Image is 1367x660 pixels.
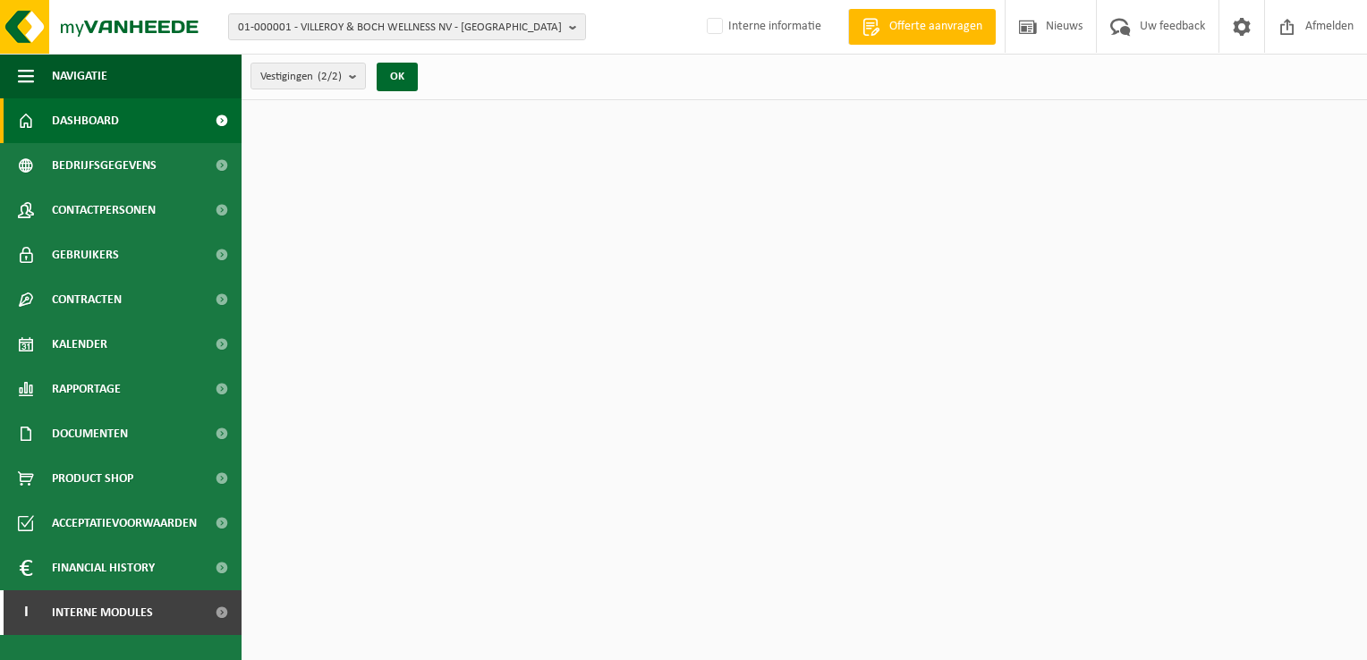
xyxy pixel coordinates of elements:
span: Bedrijfsgegevens [52,143,157,188]
span: 01-000001 - VILLEROY & BOCH WELLNESS NV - [GEOGRAPHIC_DATA] [238,14,562,41]
button: Vestigingen(2/2) [250,63,366,89]
span: Kalender [52,322,107,367]
a: Offerte aanvragen [848,9,996,45]
label: Interne informatie [703,13,821,40]
span: Financial History [52,546,155,590]
span: Dashboard [52,98,119,143]
span: Vestigingen [260,63,342,90]
span: Rapportage [52,367,121,411]
span: Product Shop [52,456,133,501]
count: (2/2) [318,71,342,82]
span: Navigatie [52,54,107,98]
span: I [18,590,34,635]
span: Offerte aanvragen [885,18,987,36]
span: Interne modules [52,590,153,635]
span: Contracten [52,277,122,322]
span: Gebruikers [52,233,119,277]
button: OK [377,63,418,91]
span: Contactpersonen [52,188,156,233]
span: Documenten [52,411,128,456]
span: Acceptatievoorwaarden [52,501,197,546]
button: 01-000001 - VILLEROY & BOCH WELLNESS NV - [GEOGRAPHIC_DATA] [228,13,586,40]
